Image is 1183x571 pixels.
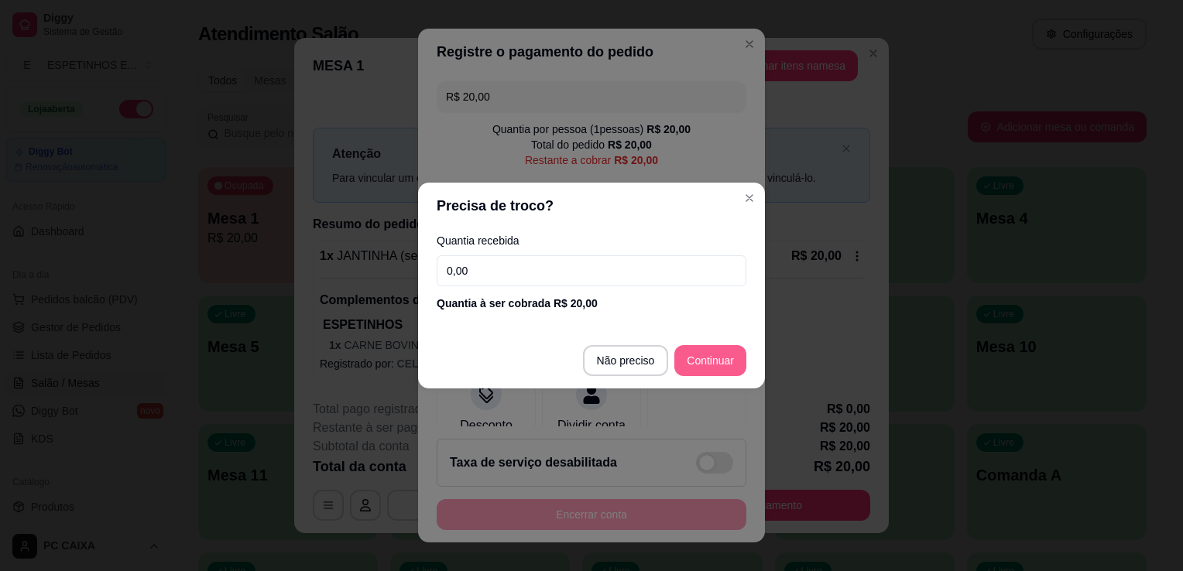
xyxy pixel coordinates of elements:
[418,183,765,229] header: Precisa de troco?
[437,296,746,311] div: Quantia à ser cobrada R$ 20,00
[583,345,669,376] button: Não preciso
[674,345,746,376] button: Continuar
[437,235,746,246] label: Quantia recebida
[737,186,762,210] button: Close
